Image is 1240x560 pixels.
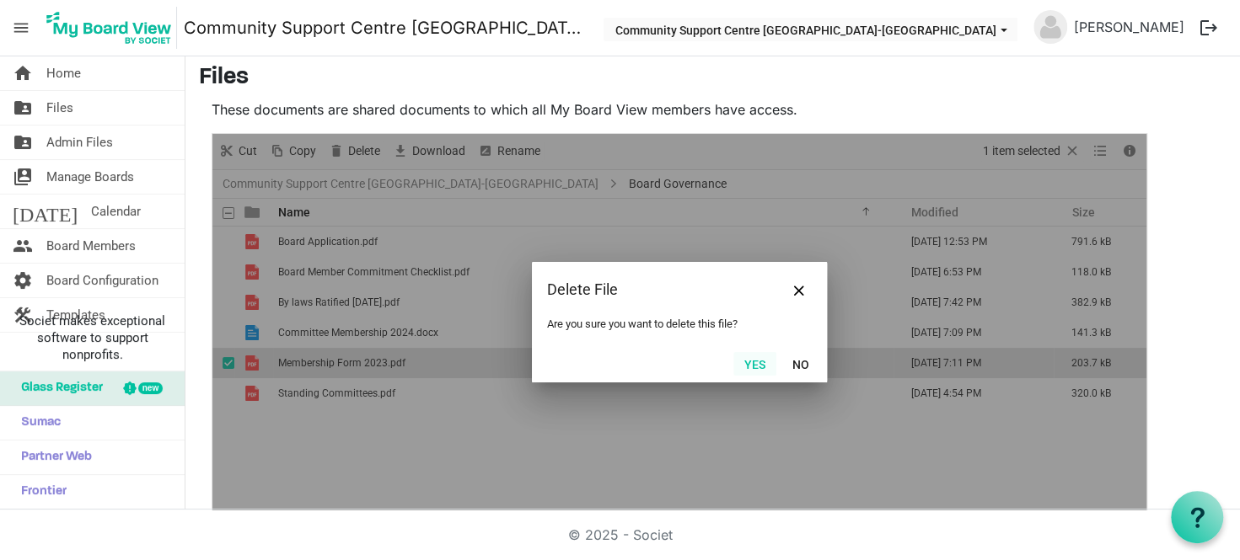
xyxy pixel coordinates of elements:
[138,382,163,394] div: new
[212,99,1147,120] p: These documents are shared documents to which all My Board View members have access.
[46,125,113,159] span: Admin Files
[46,298,105,332] span: Templates
[13,91,33,125] span: folder_shared
[13,371,103,405] span: Glass Register
[604,18,1017,41] button: Community Support Centre Haldimand-Norfolk dropdownbutton
[13,125,33,159] span: folder_shared
[46,160,134,194] span: Manage Boards
[13,298,33,332] span: construction
[13,195,78,228] span: [DATE]
[13,56,33,90] span: home
[5,12,37,44] span: menu
[184,11,587,45] a: Community Support Centre [GEOGRAPHIC_DATA]-[GEOGRAPHIC_DATA]
[13,264,33,297] span: settings
[13,475,67,509] span: Frontier
[547,317,812,330] div: Are you sure you want to delete this file?
[46,91,73,125] span: Files
[91,195,141,228] span: Calendar
[41,7,177,49] img: My Board View Logo
[46,56,81,90] span: Home
[41,7,184,49] a: My Board View Logo
[13,160,33,194] span: switch_account
[46,264,158,297] span: Board Configuration
[1033,10,1067,44] img: no-profile-picture.svg
[13,440,92,474] span: Partner Web
[1191,10,1227,45] button: logout
[8,312,177,363] span: Societ makes exceptional software to support nonprofits.
[1067,10,1191,44] a: [PERSON_NAME]
[547,277,759,302] div: Delete File
[786,277,812,302] button: Close
[13,406,61,440] span: Sumac
[781,352,820,376] button: No
[568,526,673,543] a: © 2025 - Societ
[46,229,136,263] span: Board Members
[733,352,776,376] button: Yes
[13,229,33,263] span: people
[199,64,1227,93] h3: Files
